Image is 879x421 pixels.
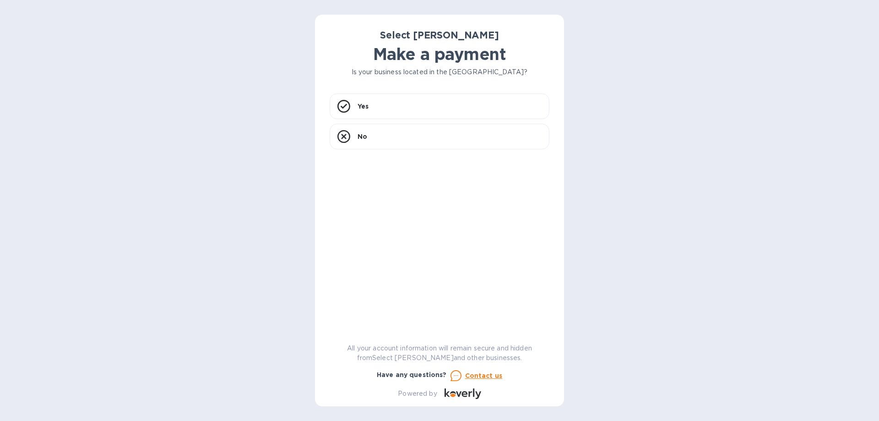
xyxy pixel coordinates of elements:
[465,372,503,379] u: Contact us
[377,371,447,378] b: Have any questions?
[358,132,367,141] p: No
[380,29,499,41] b: Select [PERSON_NAME]
[330,344,549,363] p: All your account information will remain secure and hidden from Select [PERSON_NAME] and other bu...
[330,67,549,77] p: Is your business located in the [GEOGRAPHIC_DATA]?
[330,44,549,64] h1: Make a payment
[358,102,369,111] p: Yes
[398,389,437,399] p: Powered by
